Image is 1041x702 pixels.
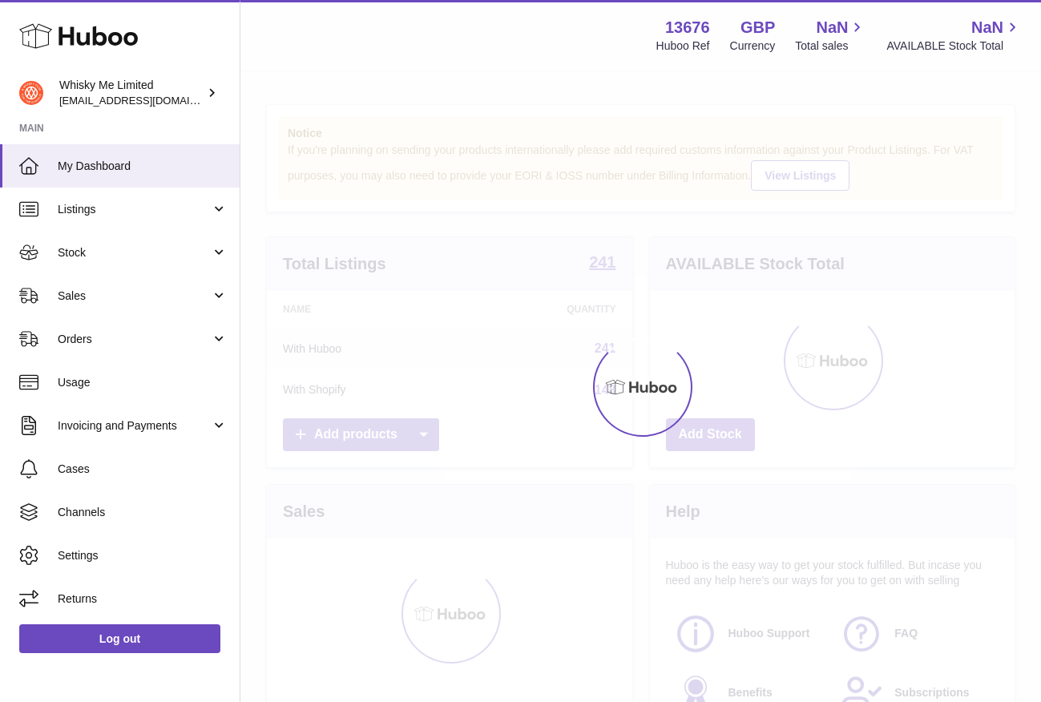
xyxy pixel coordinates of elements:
[656,38,710,54] div: Huboo Ref
[58,591,228,607] span: Returns
[58,202,211,217] span: Listings
[886,38,1022,54] span: AVAILABLE Stock Total
[58,548,228,563] span: Settings
[795,17,866,54] a: NaN Total sales
[665,17,710,38] strong: 13676
[816,17,848,38] span: NaN
[58,245,211,260] span: Stock
[58,505,228,520] span: Channels
[795,38,866,54] span: Total sales
[730,38,776,54] div: Currency
[58,288,211,304] span: Sales
[19,81,43,105] img: orders@whiskyshop.com
[19,624,220,653] a: Log out
[58,159,228,174] span: My Dashboard
[971,17,1003,38] span: NaN
[58,418,211,434] span: Invoicing and Payments
[59,78,204,108] div: Whisky Me Limited
[58,462,228,477] span: Cases
[740,17,775,38] strong: GBP
[58,375,228,390] span: Usage
[58,332,211,347] span: Orders
[886,17,1022,54] a: NaN AVAILABLE Stock Total
[59,94,236,107] span: [EMAIL_ADDRESS][DOMAIN_NAME]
